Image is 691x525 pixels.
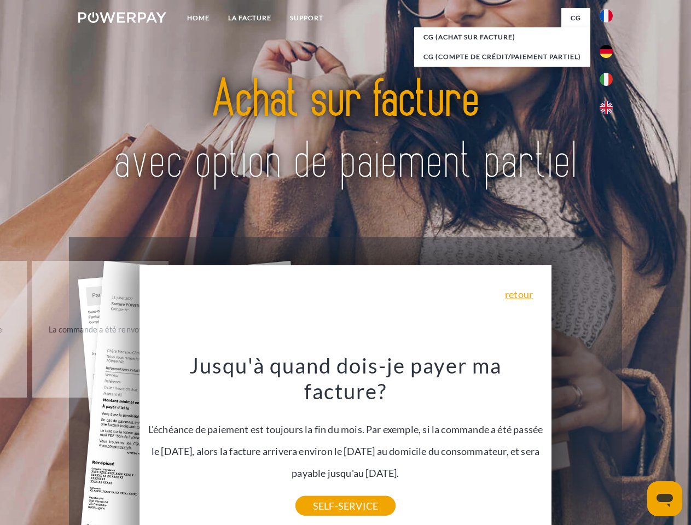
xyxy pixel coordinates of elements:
[281,8,333,28] a: Support
[39,322,162,336] div: La commande a été renvoyée
[600,9,613,22] img: fr
[295,496,396,516] a: SELF-SERVICE
[414,27,590,47] a: CG (achat sur facture)
[600,73,613,86] img: it
[600,45,613,58] img: de
[219,8,281,28] a: LA FACTURE
[414,47,590,67] a: CG (Compte de crédit/paiement partiel)
[178,8,219,28] a: Home
[146,352,545,506] div: L'échéance de paiement est toujours la fin du mois. Par exemple, si la commande a été passée le [...
[561,8,590,28] a: CG
[647,481,682,516] iframe: Bouton de lancement de la fenêtre de messagerie
[104,52,587,209] img: title-powerpay_fr.svg
[146,352,545,405] h3: Jusqu'à quand dois-je payer ma facture?
[600,101,613,114] img: en
[78,12,166,23] img: logo-powerpay-white.svg
[505,289,533,299] a: retour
